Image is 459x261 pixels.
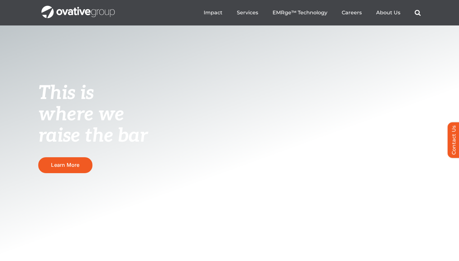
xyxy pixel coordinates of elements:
[51,162,79,168] span: Learn More
[273,10,327,16] a: EMRge™ Technology
[415,10,421,16] a: Search
[38,82,94,105] span: This is
[376,10,400,16] a: About Us
[342,10,362,16] a: Careers
[204,3,421,23] nav: Menu
[237,10,258,16] a: Services
[204,10,222,16] a: Impact
[41,5,115,11] a: OG_Full_horizontal_WHT
[38,103,148,147] span: where we raise the bar
[38,157,92,173] a: Learn More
